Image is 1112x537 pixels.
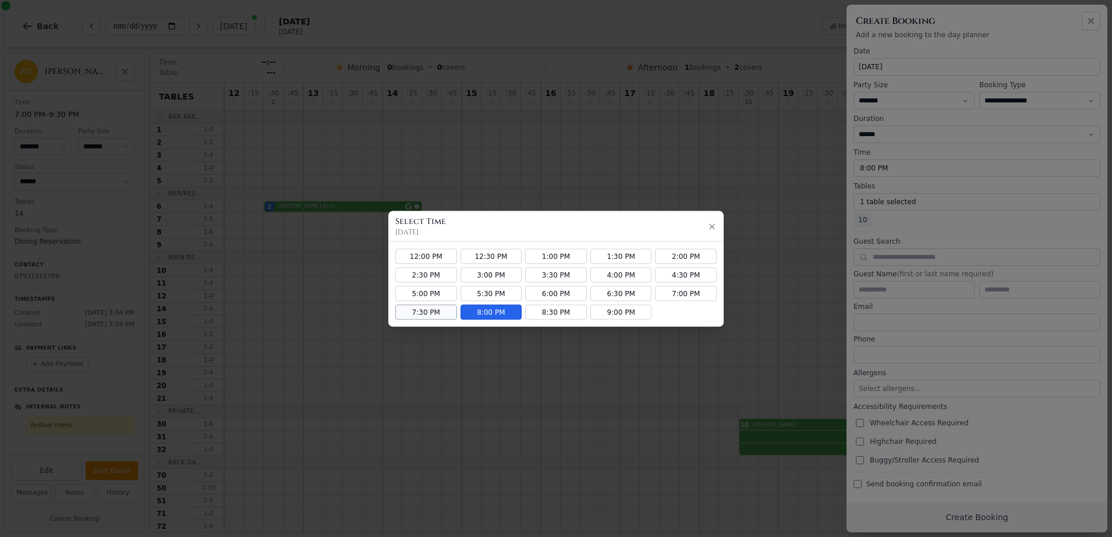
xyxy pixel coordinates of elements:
[461,286,522,301] button: 5:30 PM
[461,267,522,282] button: 3:00 PM
[525,267,587,282] button: 3:30 PM
[395,227,446,236] p: [DATE]
[590,267,652,282] button: 4:00 PM
[590,304,652,319] button: 9:00 PM
[525,248,587,264] button: 1:00 PM
[461,248,522,264] button: 12:30 PM
[525,304,587,319] button: 8:30 PM
[395,248,457,264] button: 12:00 PM
[590,248,652,264] button: 1:30 PM
[395,304,457,319] button: 7:30 PM
[655,267,717,282] button: 4:30 PM
[395,286,457,301] button: 5:00 PM
[590,286,652,301] button: 6:30 PM
[395,267,457,282] button: 2:30 PM
[655,286,717,301] button: 7:00 PM
[395,215,446,227] h3: Select Time
[461,304,522,319] button: 8:00 PM
[655,248,717,264] button: 2:00 PM
[525,286,587,301] button: 6:00 PM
